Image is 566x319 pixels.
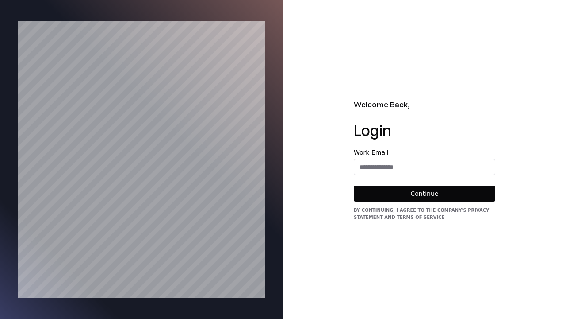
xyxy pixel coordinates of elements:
a: Terms of Service [397,215,444,220]
label: Work Email [354,149,495,156]
a: Privacy Statement [354,208,489,220]
div: By continuing, I agree to the Company's and [354,207,495,221]
button: Continue [354,186,495,202]
h2: Welcome Back, [354,98,495,110]
h1: Login [354,121,495,139]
